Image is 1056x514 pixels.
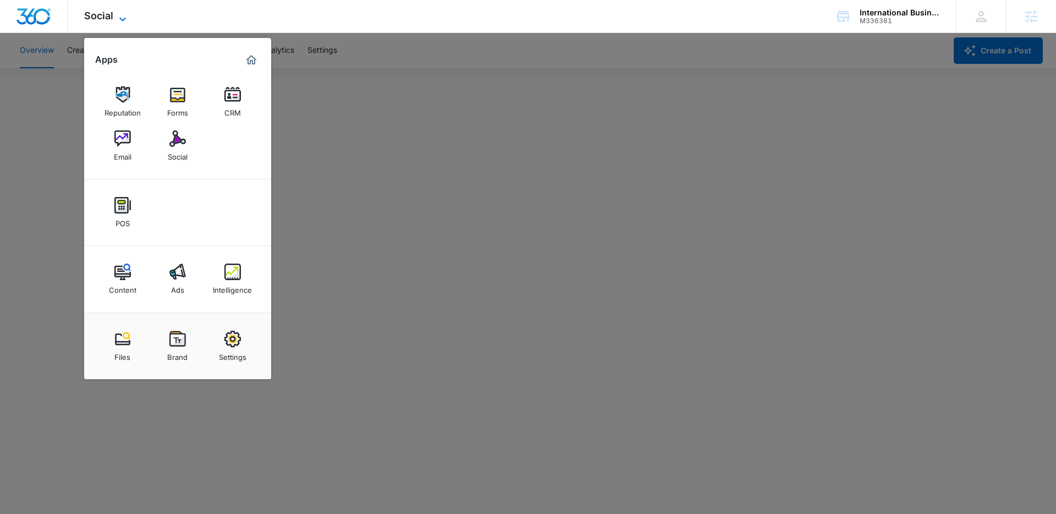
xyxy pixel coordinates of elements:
a: Intelligence [212,258,254,300]
div: account id [860,17,940,25]
div: Ads [171,280,184,294]
div: account name [860,8,940,17]
div: Forms [167,103,188,117]
div: Social [168,147,188,161]
a: Ads [157,258,199,300]
div: Reputation [105,103,141,117]
a: Forms [157,81,199,123]
a: Reputation [102,81,144,123]
a: Content [102,258,144,300]
a: Social [157,125,199,167]
a: Brand [157,325,199,367]
a: Marketing 360® Dashboard [243,51,260,69]
div: CRM [224,103,241,117]
div: Files [114,347,130,362]
a: CRM [212,81,254,123]
div: POS [116,214,130,228]
a: Settings [212,325,254,367]
div: Intelligence [213,280,252,294]
div: Settings [219,347,246,362]
span: Social [84,10,113,21]
div: Email [114,147,131,161]
h2: Apps [95,54,118,65]
div: Content [109,280,136,294]
a: POS [102,192,144,233]
a: Files [102,325,144,367]
a: Email [102,125,144,167]
div: Brand [167,347,188,362]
